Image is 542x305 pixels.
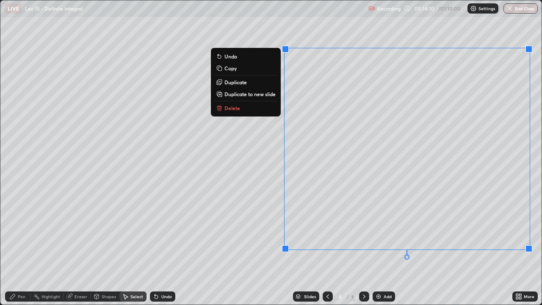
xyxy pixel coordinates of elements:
button: Duplicate to new slide [214,89,277,99]
div: Pen [18,294,25,299]
img: class-settings-icons [470,5,477,12]
button: Delete [214,103,277,113]
div: 6 [351,293,356,300]
img: recording.375f2c34.svg [368,5,375,12]
button: Copy [214,63,277,73]
p: Delete [224,105,240,111]
div: / [346,294,349,299]
div: Select [130,294,143,299]
p: Lec 15 - Definite Integral [25,5,83,12]
img: add-slide-button [375,293,382,300]
p: Copy [224,65,237,72]
p: Undo [224,53,237,60]
button: End Class [503,3,538,14]
div: 4 [336,294,345,299]
div: Eraser [75,294,87,299]
div: More [524,294,534,299]
div: Shapes [102,294,116,299]
div: Add [384,294,392,299]
div: Highlight [41,294,60,299]
button: Duplicate [214,77,277,87]
p: LIVE [8,5,19,12]
p: Settings [478,6,495,11]
div: Slides [304,294,316,299]
div: Undo [161,294,172,299]
p: Duplicate to new slide [224,91,276,97]
p: Duplicate [224,79,247,86]
button: Undo [214,51,277,61]
p: Recording [377,6,401,12]
img: end-class-cross [506,5,513,12]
